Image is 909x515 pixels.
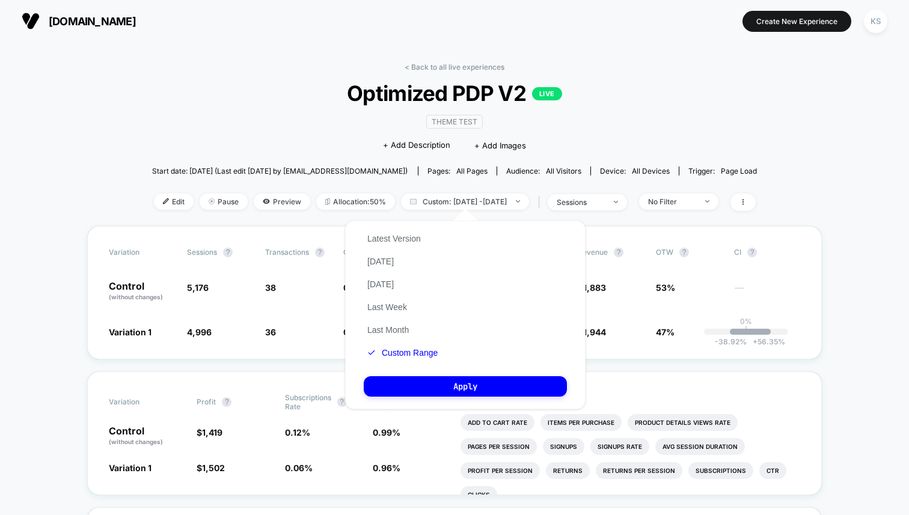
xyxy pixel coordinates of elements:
[109,293,163,300] span: (without changes)
[655,438,745,455] li: Avg Session Duration
[109,281,175,302] p: Control
[628,414,738,431] li: Product Details Views Rate
[200,194,248,210] span: Pause
[401,194,529,210] span: Custom: [DATE] - [DATE]
[109,393,175,411] span: Variation
[22,12,40,30] img: Visually logo
[474,141,526,150] span: + Add Images
[202,427,222,437] span: 1,419
[285,393,331,411] span: Subscriptions Rate
[648,197,696,206] div: No Filter
[705,200,709,203] img: end
[656,282,675,293] span: 53%
[364,347,441,358] button: Custom Range
[860,9,891,34] button: KS
[742,11,851,32] button: Create New Experience
[265,282,276,293] span: 38
[405,62,504,72] a: < Back to all live experiences
[543,438,584,455] li: Signups
[516,200,520,203] img: end
[557,198,605,207] div: sessions
[745,326,747,335] p: |
[734,284,800,302] span: ---
[614,248,623,257] button: ?
[364,279,397,290] button: [DATE]
[614,201,618,203] img: end
[109,438,163,445] span: (without changes)
[461,462,540,479] li: Profit Per Session
[109,426,185,446] p: Control
[427,166,488,175] div: Pages:
[656,248,722,257] span: OTW
[734,248,800,257] span: CI
[18,11,139,31] button: [DOMAIN_NAME]
[373,463,400,473] span: 0.96 %
[187,327,212,337] span: 4,996
[325,198,330,205] img: rebalance
[364,302,411,312] button: Last Week
[187,248,217,257] span: Sessions
[461,438,537,455] li: Pages Per Session
[596,462,682,479] li: Returns Per Session
[535,194,548,211] span: |
[721,166,757,175] span: Page Load
[688,166,757,175] div: Trigger:
[49,15,136,28] span: [DOMAIN_NAME]
[747,248,757,257] button: ?
[109,463,151,473] span: Variation 1
[109,327,151,337] span: Variation 1
[546,166,581,175] span: All Visitors
[715,337,747,346] span: -38.92 %
[506,166,581,175] div: Audience:
[152,166,408,175] span: Start date: [DATE] (Last edit [DATE] by [EMAIL_ADDRESS][DOMAIN_NAME])
[209,198,215,204] img: end
[532,87,562,100] p: LIVE
[202,463,225,473] span: 1,502
[590,438,649,455] li: Signups Rate
[461,393,800,402] p: Would like to see more reports?
[426,115,483,129] span: Theme Test
[747,337,785,346] span: 56.35 %
[154,194,194,210] span: Edit
[285,463,313,473] span: 0.06 %
[656,327,675,337] span: 47%
[364,233,424,244] button: Latest Version
[285,427,310,437] span: 0.12 %
[688,462,753,479] li: Subscriptions
[197,463,225,473] span: $
[223,248,233,257] button: ?
[461,486,497,503] li: Clicks
[265,327,276,337] span: 36
[540,414,622,431] li: Items Per Purchase
[163,198,169,204] img: edit
[197,427,222,437] span: $
[679,248,689,257] button: ?
[315,248,325,257] button: ?
[316,194,395,210] span: Allocation: 50%
[182,81,727,106] span: Optimized PDP V2
[456,166,488,175] span: all pages
[759,462,786,479] li: Ctr
[364,256,397,267] button: [DATE]
[254,194,310,210] span: Preview
[373,427,400,437] span: 0.99 %
[383,139,450,151] span: + Add Description
[461,414,534,431] li: Add To Cart Rate
[410,198,417,204] img: calendar
[364,376,567,397] button: Apply
[546,462,590,479] li: Returns
[222,397,231,407] button: ?
[265,248,309,257] span: Transactions
[187,282,209,293] span: 5,176
[753,337,757,346] span: +
[740,317,752,326] p: 0%
[590,166,679,175] span: Device:
[197,397,216,406] span: Profit
[109,248,175,257] span: Variation
[364,325,412,335] button: Last Month
[864,10,887,33] div: KS
[632,166,670,175] span: all devices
